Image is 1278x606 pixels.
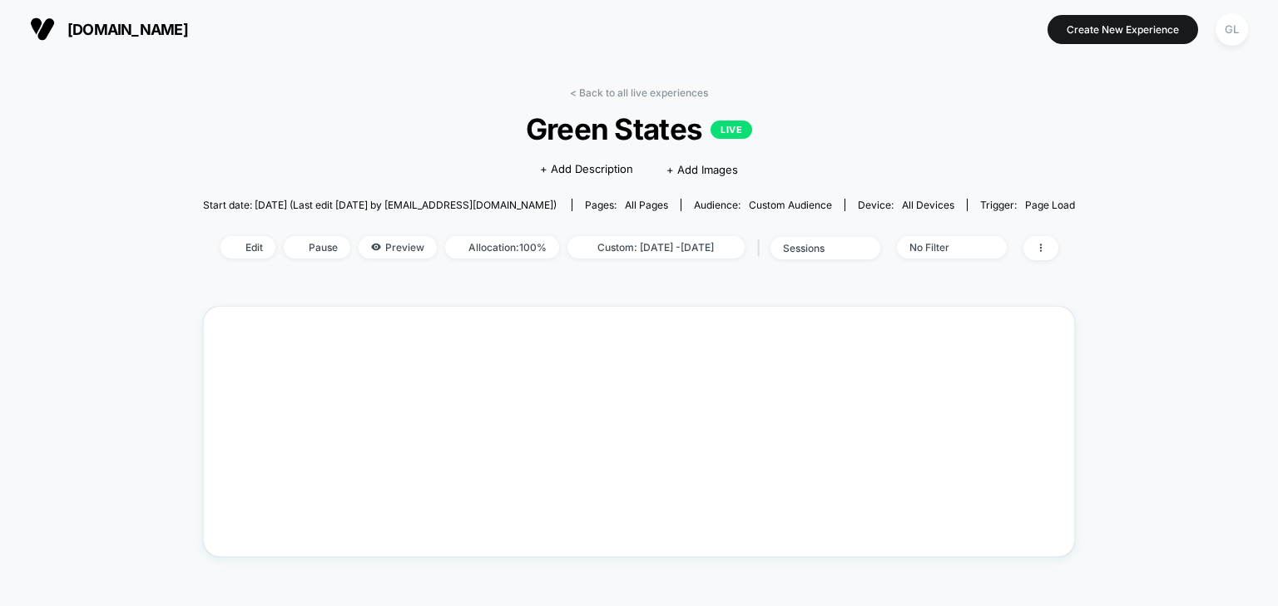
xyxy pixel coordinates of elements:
span: + Add Description [540,161,633,178]
div: sessions [783,242,850,254]
span: Preview [359,236,437,259]
span: + Add Images [666,163,738,176]
span: Allocation: 100% [445,236,559,259]
span: Device: [845,199,967,211]
span: Custom: [DATE] - [DATE] [567,236,745,259]
span: all devices [902,199,954,211]
span: Pause [284,236,350,259]
button: Create New Experience [1048,15,1198,44]
a: < Back to all live experiences [570,86,708,99]
p: LIVE [711,121,752,139]
img: Visually logo [30,17,55,42]
span: [DOMAIN_NAME] [67,21,188,38]
button: GL [1211,12,1253,47]
span: Green States [247,111,1032,146]
div: GL [1216,13,1248,46]
div: Pages: [585,199,668,211]
div: No Filter [909,241,976,254]
div: Trigger: [980,199,1075,211]
span: Page Load [1025,199,1075,211]
div: Audience: [694,199,832,211]
span: Custom Audience [749,199,832,211]
button: [DOMAIN_NAME] [25,16,193,42]
span: Start date: [DATE] (Last edit [DATE] by [EMAIL_ADDRESS][DOMAIN_NAME]) [203,199,557,211]
span: | [753,236,770,260]
span: Edit [220,236,275,259]
span: all pages [625,199,668,211]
